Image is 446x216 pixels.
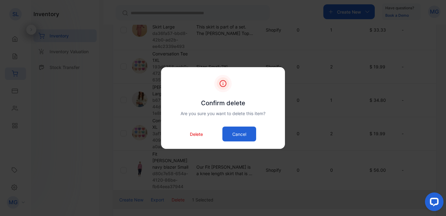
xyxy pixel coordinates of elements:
p: Are you sure you want to delete this item? [181,110,265,117]
iframe: LiveChat chat widget [420,190,446,216]
p: Delete [190,131,203,137]
button: Cancel [222,127,256,141]
p: Confirm delete [181,98,265,108]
